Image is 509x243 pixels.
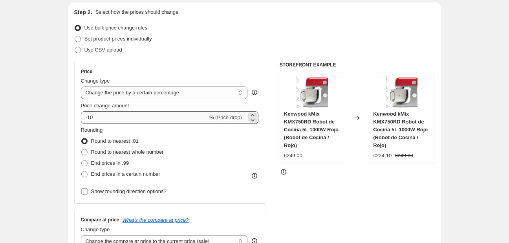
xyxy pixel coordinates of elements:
[81,68,92,75] h3: Price
[91,171,160,177] span: End prices in a certain number
[91,160,129,166] span: End prices in .99
[280,62,435,68] h6: STOREFRONT EXAMPLE
[81,111,208,124] input: -15
[81,78,110,84] span: Change type
[81,127,103,133] span: Rounding
[91,149,164,155] span: Round to nearest whole number
[373,152,392,160] div: €224.10
[91,138,139,144] span: Round to nearest .01
[91,188,167,194] span: Show rounding direction options?
[251,88,258,96] div: help
[284,152,302,160] div: €249.00
[123,217,189,223] button: What's the compare at price?
[284,111,339,148] span: Kenwood kMix KMX750RD Robot de Cocina 5L 1000W Rojo (Robot de Cocina / Rojo)
[81,226,110,232] span: Change type
[74,8,92,16] h2: Step 2.
[84,47,122,53] span: Use CSV upload
[81,103,129,109] span: Price change amount
[95,8,178,16] p: Select how the prices should change
[84,25,147,31] span: Use bulk price change rules
[395,152,413,160] strike: €249.00
[386,76,417,108] img: 816Aoy4HyIL._AC_SL1500_80x.jpg
[81,217,119,223] h3: Compare at price
[84,36,152,42] span: Set product prices individually
[209,114,242,120] span: % (Price drop)
[373,111,428,148] span: Kenwood kMix KMX750RD Robot de Cocina 5L 1000W Rojo (Robot de Cocina / Rojo)
[297,76,328,108] img: 816Aoy4HyIL._AC_SL1500_80x.jpg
